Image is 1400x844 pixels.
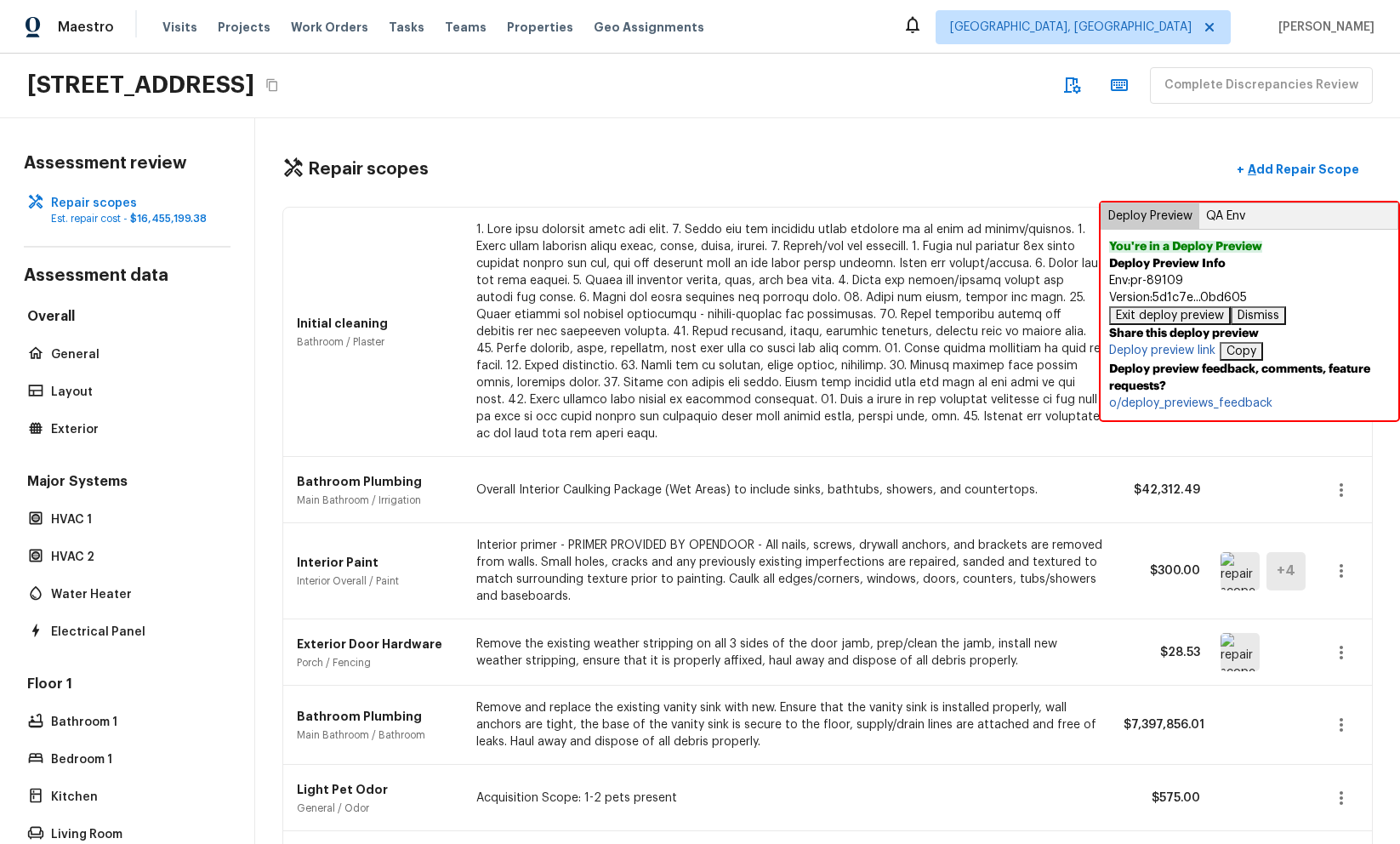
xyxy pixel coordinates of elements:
[24,472,230,494] h5: Major Systems
[297,728,456,742] p: Main Bathroom / Bathroom
[51,624,220,641] p: Electrical Panel
[218,19,270,36] span: Projects
[1109,306,1231,325] button: Exit deploy preview
[1124,644,1200,661] p: $28.53
[51,212,220,225] p: Est. repair cost -
[297,781,456,798] p: Light Pet Odor
[476,482,1103,499] p: Overall Interior Caulking Package (Wet Areas) to include sinks, bathtubs, showers, and countertops.
[1124,562,1200,579] p: $300.00
[51,714,220,731] p: Bathroom 1
[1277,562,1295,580] h5: + 4
[51,789,220,806] p: Kitchen
[445,19,487,36] span: Teams
[51,384,220,401] p: Layout
[24,675,230,697] h5: Floor 1
[1109,272,1390,289] div: Env: pr-89109
[308,158,429,180] h4: Repair scopes
[297,315,456,332] p: Initial cleaning
[51,195,220,212] p: Repair scopes
[24,152,230,174] h4: Assessment review
[297,473,456,490] p: Bathroom Plumbing
[297,656,456,670] p: Porch / Fencing
[507,19,573,36] span: Properties
[1109,361,1390,395] b: Deploy preview feedback, comments, feature requests?
[476,537,1103,605] p: Interior primer - PRIMER PROVIDED BY OPENDOOR - All nails, screws, drywall anchors, and brackets ...
[51,511,220,528] p: HVAC 1
[1199,203,1252,229] button: QA Env
[51,421,220,438] p: Exterior
[297,493,456,507] p: Main Bathroom / Irrigation
[130,214,207,224] span: $16,455,199.38
[51,586,220,603] p: Water Heater
[1231,306,1286,325] button: Dismiss
[1109,342,1215,361] a: Deploy preview link
[1109,241,1262,253] b: You're in a Deploy Preview
[51,346,220,363] p: General
[297,574,456,588] p: Interior Overall / Paint
[1221,552,1260,590] img: repair scope asset
[51,826,220,843] p: Living Room
[476,790,1103,807] p: Acquisition Scope: 1-2 pets present
[1124,482,1200,499] p: $42,312.49
[1109,325,1390,342] b: Share this deploy preview
[476,221,1103,442] p: 1. Lore ipsu dolorsit ametc adi elit. 7. Seddo eiu tem incididu utlab etdolore ma al enim ad mini...
[261,74,283,96] button: Copy Address
[389,21,424,33] span: Tasks
[162,19,197,36] span: Visits
[291,19,368,36] span: Work Orders
[1220,342,1263,361] button: Copy
[27,70,254,100] h2: [STREET_ADDRESS]
[58,19,114,36] span: Maestro
[297,554,456,571] p: Interior Paint
[297,335,456,349] p: Bathroom / Plaster
[297,801,456,815] p: General / Odor
[950,19,1192,36] span: [GEOGRAPHIC_DATA], [GEOGRAPHIC_DATA]
[1221,633,1260,671] img: repair scope asset
[1109,289,1390,306] div: Version: 5d1c7e...0bd605
[1124,790,1200,807] p: $575.00
[1101,203,1199,229] button: Deploy Preview
[594,19,704,36] span: Geo Assignments
[1124,716,1200,733] p: $7,397,856.01
[1272,19,1374,36] span: [PERSON_NAME]
[1223,152,1373,187] button: +Add Repair Scope
[24,307,230,329] h5: Overall
[24,265,230,290] h4: Assessment data
[51,751,220,768] p: Bedroom 1
[297,708,456,725] p: Bathroom Plumbing
[51,549,220,566] p: HVAC 2
[476,699,1103,750] p: Remove and replace the existing vanity sink with new. Ensure that the vanity sink is installed pr...
[1109,395,1390,412] a: o/deploy_previews_feedback
[1244,161,1359,178] p: Add Repair Scope
[297,636,456,653] p: Exterior Door Hardware
[1109,258,1226,270] b: Deploy Preview Info
[476,636,1103,670] p: Remove the existing weather stripping on all 3 sides of the door jamb, prep/clean the jamb, insta...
